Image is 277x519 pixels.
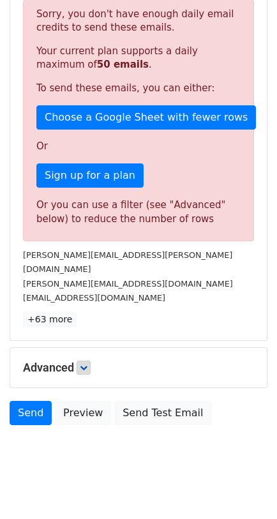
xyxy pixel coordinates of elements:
[114,401,211,425] a: Send Test Email
[10,401,52,425] a: Send
[23,361,254,375] h5: Advanced
[36,105,256,130] a: Choose a Google Sheet with fewer rows
[36,45,241,71] p: Your current plan supports a daily maximum of .
[36,140,241,153] p: Or
[23,250,232,275] small: [PERSON_NAME][EMAIL_ADDRESS][PERSON_NAME][DOMAIN_NAME]
[36,198,241,227] div: Or you can use a filter (see "Advanced" below) to reduce the number of rows
[55,401,111,425] a: Preview
[23,293,165,303] small: [EMAIL_ADDRESS][DOMAIN_NAME]
[23,312,77,327] a: +63 more
[23,279,233,289] small: [PERSON_NAME][EMAIL_ADDRESS][DOMAIN_NAME]
[97,59,149,70] strong: 50 emails
[36,82,241,95] p: To send these emails, you can either:
[36,8,241,34] p: Sorry, you don't have enough daily email credits to send these emails.
[36,163,144,188] a: Sign up for a plan
[213,458,277,519] iframe: Chat Widget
